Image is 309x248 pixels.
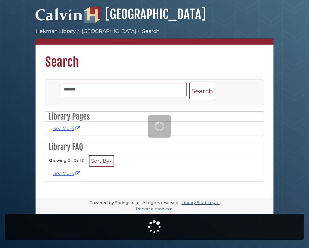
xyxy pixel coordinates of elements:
[89,155,114,167] button: Sort By
[49,158,84,163] span: Showing 0 - 0 of 0
[181,200,220,205] a: Library Staff Login
[36,28,76,34] a: Hekman Library
[141,200,181,205] div: All rights reserved.
[136,206,174,211] a: Report a problem.
[36,5,83,23] img: Calvin
[53,126,82,131] a: See More
[45,112,264,122] h2: Library Pages
[36,15,83,20] a: Calvin University
[189,83,215,100] button: Search
[84,6,206,22] a: [GEOGRAPHIC_DATA]
[154,121,164,131] img: Working...
[36,28,273,45] nav: breadcrumb
[36,45,273,70] h1: Search
[82,28,136,34] a: [GEOGRAPHIC_DATA]
[89,200,141,205] div: Powered by Springshare.
[84,7,100,23] img: Hekman Library Logo
[136,28,160,35] li: Search
[45,142,264,152] h2: Library FAQ
[53,170,82,176] a: See More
